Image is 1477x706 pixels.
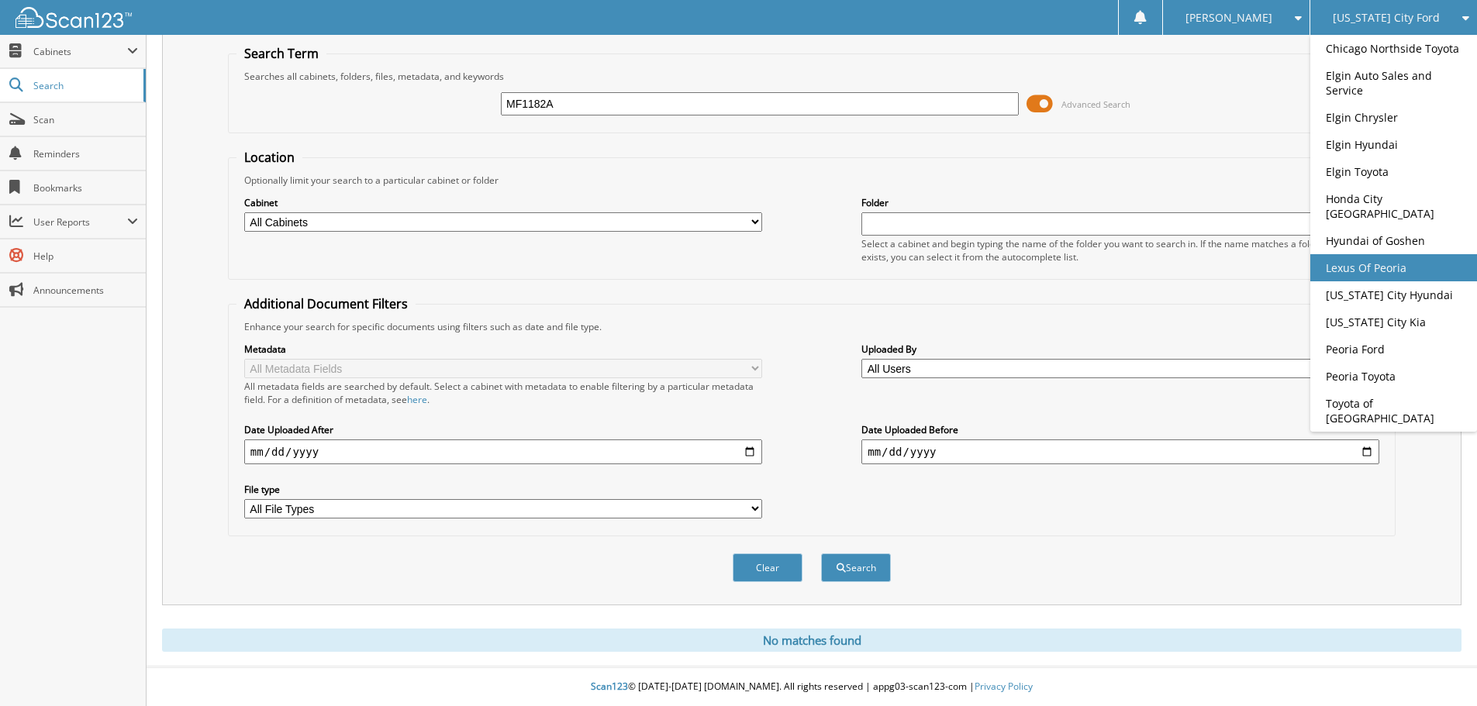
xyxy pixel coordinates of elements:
a: [US_STATE] City Kia [1310,308,1477,336]
a: here [407,393,427,406]
a: Hyundai of Goshen [1310,227,1477,254]
legend: Location [236,149,302,166]
a: Lexus Of Peoria [1310,254,1477,281]
span: Cabinets [33,45,127,58]
label: Folder [861,196,1379,209]
label: File type [244,483,762,496]
a: Peoria Ford [1310,336,1477,363]
span: Scan123 [591,680,628,693]
div: Optionally limit your search to a particular cabinet or folder [236,174,1387,187]
span: [US_STATE] City Ford [1333,13,1440,22]
img: scan123-logo-white.svg [16,7,132,28]
span: [PERSON_NAME] [1185,13,1272,22]
a: Honda City [GEOGRAPHIC_DATA] [1310,185,1477,227]
a: Elgin Auto Sales and Service [1310,62,1477,104]
a: Elgin Toyota [1310,158,1477,185]
legend: Search Term [236,45,326,62]
label: Date Uploaded Before [861,423,1379,436]
a: Chicago Northside Toyota [1310,35,1477,62]
div: Searches all cabinets, folders, files, metadata, and keywords [236,70,1387,83]
legend: Additional Document Filters [236,295,416,312]
label: Metadata [244,343,762,356]
a: Elgin Chrysler [1310,104,1477,131]
span: Advanced Search [1061,98,1130,110]
a: [US_STATE] City Hyundai [1310,281,1477,308]
label: Cabinet [244,196,762,209]
a: Elgin Hyundai [1310,131,1477,158]
span: User Reports [33,215,127,229]
div: Select a cabinet and begin typing the name of the folder you want to search in. If the name match... [861,237,1379,263]
span: Announcements [33,284,138,297]
div: Enhance your search for specific documents using filters such as date and file type. [236,320,1387,333]
iframe: Chat Widget [1399,632,1477,706]
label: Uploaded By [861,343,1379,356]
span: Search [33,79,136,92]
span: Scan [33,113,138,126]
a: Privacy Policy [975,680,1033,693]
div: © [DATE]-[DATE] [DOMAIN_NAME]. All rights reserved | appg03-scan123-com | [147,668,1477,706]
input: start [244,439,762,464]
a: Toyota of [GEOGRAPHIC_DATA] [1310,390,1477,432]
a: Peoria Toyota [1310,363,1477,390]
label: Date Uploaded After [244,423,762,436]
span: Reminders [33,147,138,160]
div: No matches found [162,629,1461,652]
button: Search [821,553,891,582]
div: All metadata fields are searched by default. Select a cabinet with metadata to enable filtering b... [244,380,762,406]
span: Bookmarks [33,181,138,195]
span: Help [33,250,138,263]
button: Clear [733,553,802,582]
input: end [861,439,1379,464]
